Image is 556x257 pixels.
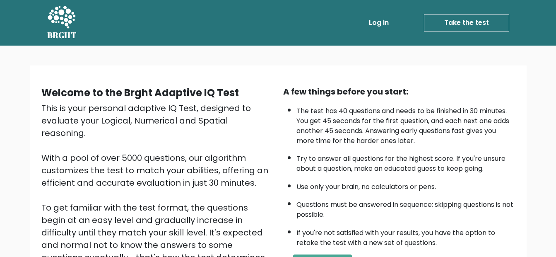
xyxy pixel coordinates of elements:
[283,85,515,98] div: A few things before you start:
[296,102,515,146] li: The test has 40 questions and needs to be finished in 30 minutes. You get 45 seconds for the firs...
[47,3,77,42] a: BRGHT
[296,150,515,174] li: Try to answer all questions for the highest score. If you're unsure about a question, make an edu...
[41,86,239,99] b: Welcome to the Brght Adaptive IQ Test
[47,30,77,40] h5: BRGHT
[296,178,515,192] li: Use only your brain, no calculators or pens.
[296,196,515,220] li: Questions must be answered in sequence; skipping questions is not possible.
[424,14,509,32] a: Take the test
[366,15,392,31] a: Log in
[296,224,515,248] li: If you're not satisfied with your results, you have the option to retake the test with a new set ...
